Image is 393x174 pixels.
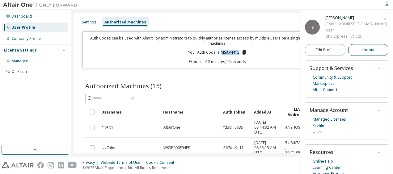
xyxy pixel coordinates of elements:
img: Altair One [3,2,80,8]
div: UPS Express Pvt. Ltd. [325,33,387,39]
span: Logout [362,47,374,53]
a: Edit Profile [305,44,345,56]
a: Users [313,129,323,135]
img: facebook.svg [37,162,44,168]
a: Learning Center [313,164,341,171]
span: Resources [310,149,333,155]
span: Authorized Machines (15) [85,81,162,90]
span: fd3d...3635 [223,125,243,130]
span: WKSP000F94EE [163,145,190,150]
div: Settings [82,20,96,25]
div: Solanki Hetal [325,15,387,21]
a: Altair Connect [313,87,337,93]
div: Auth Token [223,107,249,117]
p: © 2025 Altair Engineering, Inc. All Rights Reserved. [82,165,178,170]
p: Auth Codes can be used with Almutil by administrators to quickly authorize license access by mult... [87,35,349,46]
div: Website Terms of Use [101,160,146,165]
div: License Settings [4,48,37,53]
span: fzz7hhs [102,145,115,150]
img: linkedin.svg [58,162,64,168]
span: Manage Account [310,107,348,114]
a: Online Help [313,158,333,164]
span: Support & Services [310,65,353,72]
a: Marketplace [313,81,335,87]
span: 567d...9a11 [223,145,244,150]
span: [DATE] 08:44:32 AM UTC [254,120,280,135]
div: Cookie Consent [146,160,178,165]
a: Managed Licenses [313,116,346,122]
span: 54:B4:7A:A1:44:0E , 20:C1:9B:AF:F4:B0 [285,140,316,155]
div: [EMAIL_ADDRESS][DOMAIN_NAME] [325,21,387,27]
div: Company Profile [11,36,41,41]
div: Managed [11,59,28,64]
button: Logout [348,44,389,56]
div: Authorized Machines [104,20,146,25]
span: ANYHOST [285,125,303,130]
div: MAC Addresses [285,107,311,117]
span: [DATE] 08:55:13 AM UTC [254,140,280,155]
div: Added At [254,107,280,117]
span: Edit Profile [316,48,335,52]
a: Profile [313,122,324,129]
p: Expires in 12 minutes, 10 seconds [87,59,349,64]
div: Username [101,107,158,117]
img: altair_logo.svg [2,162,34,168]
div: Dashboard [11,14,32,19]
div: Hostname [163,107,218,117]
img: instagram.svg [48,162,54,168]
span: S [311,25,314,30]
div: User Profile [11,25,35,30]
img: youtube.svg [68,162,77,168]
div: On Prem [11,69,27,74]
div: Privacy [82,160,101,165]
a: Community & Support [313,74,352,81]
span: AltairOne [163,125,180,130]
div: User [325,27,387,33]
p: Your Auth Code is: MSAV4415 [188,50,247,55]
span: * (ANY) [102,125,114,130]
